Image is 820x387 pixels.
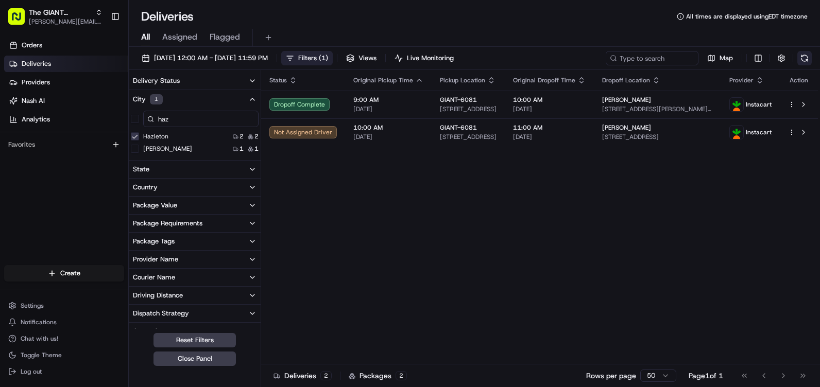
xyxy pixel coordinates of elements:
[4,315,124,329] button: Notifications
[4,37,128,54] a: Orders
[440,124,477,132] span: GIANT-6081
[21,302,44,310] span: Settings
[298,54,328,63] span: Filters
[133,237,175,246] div: Package Tags
[513,124,586,132] span: 11:00 AM
[10,98,29,117] img: 1736555255976-a54dd68f-1ca7-489b-9aae-adbdc363a1c4
[730,126,743,139] img: profile_instacart_ahold_partner.png
[133,219,202,228] div: Package Requirements
[4,364,124,379] button: Log out
[746,100,772,109] span: Instacart
[10,150,19,159] div: 📗
[150,94,163,104] div: 1
[10,10,31,31] img: Nash
[606,51,698,65] input: Type to search
[4,74,128,91] a: Providers
[4,265,124,282] button: Create
[6,145,83,164] a: 📗Knowledge Base
[129,72,261,90] button: Delivery Status
[129,197,261,214] button: Package Value
[353,76,413,84] span: Original Pickup Time
[4,4,107,29] button: The GIANT Company[PERSON_NAME][EMAIL_ADDRESS][PERSON_NAME][DOMAIN_NAME]
[513,105,586,113] span: [DATE]
[143,132,168,140] label: Hazleton
[133,309,189,318] div: Dispatch Strategy
[102,174,125,182] span: Pylon
[320,371,332,380] div: 2
[274,371,332,381] div: Deliveries
[319,54,328,63] span: ( 1 )
[390,51,458,65] button: Live Monitoring
[141,8,194,25] h1: Deliveries
[4,93,128,109] a: Nash AI
[686,12,808,21] span: All times are displayed using EDT timezone
[513,96,586,104] span: 10:00 AM
[133,291,183,300] div: Driving Distance
[358,54,377,63] span: Views
[143,111,259,127] input: City
[788,76,810,84] div: Action
[440,76,485,84] span: Pickup Location
[133,94,163,104] div: City
[21,318,57,326] span: Notifications
[341,51,381,65] button: Views
[4,331,124,346] button: Chat with us!
[586,371,636,381] p: Rows per page
[129,179,261,196] button: Country
[440,96,477,104] span: GIANT-6081
[133,255,178,264] div: Provider Name
[513,76,575,84] span: Original Dropoff Time
[281,51,333,65] button: Filters(1)
[254,145,259,153] span: 1
[141,31,150,43] span: All
[154,54,268,63] span: [DATE] 12:00 AM - [DATE] 11:59 PM
[21,351,62,359] span: Toggle Theme
[22,41,42,50] span: Orders
[129,305,261,322] button: Dispatch Strategy
[602,133,713,141] span: [STREET_ADDRESS]
[133,201,177,210] div: Package Value
[129,90,261,109] button: City1
[87,150,95,159] div: 💻
[440,133,497,141] span: [STREET_ADDRESS]
[440,105,497,113] span: [STREET_ADDRESS]
[10,41,187,58] p: Welcome 👋
[133,165,149,174] div: State
[129,251,261,268] button: Provider Name
[254,132,259,140] span: 2
[4,298,124,313] button: Settings
[129,233,261,250] button: Package Tags
[29,17,102,26] button: [PERSON_NAME][EMAIL_ADDRESS][PERSON_NAME][DOMAIN_NAME]
[162,31,197,43] span: Assigned
[153,351,236,366] button: Close Panel
[97,149,165,160] span: API Documentation
[60,269,80,278] span: Create
[133,273,175,282] div: Courier Name
[602,76,650,84] span: Dropoff Location
[269,76,287,84] span: Status
[4,136,124,153] div: Favorites
[175,101,187,114] button: Start new chat
[240,145,244,153] span: 1
[602,105,713,113] span: [STREET_ADDRESS][PERSON_NAME][PERSON_NAME]
[353,133,423,141] span: [DATE]
[35,98,169,109] div: Start new chat
[129,269,261,286] button: Courier Name
[240,132,244,140] span: 2
[353,124,423,132] span: 10:00 AM
[133,76,180,85] div: Delivery Status
[4,348,124,362] button: Toggle Theme
[27,66,170,77] input: Clear
[513,133,586,141] span: [DATE]
[73,174,125,182] a: Powered byPylon
[396,371,407,380] div: 2
[22,115,50,124] span: Analytics
[349,371,407,381] div: Packages
[35,109,130,117] div: We're available if you need us!
[83,145,169,164] a: 💻API Documentation
[129,287,261,304] button: Driving Distance
[133,327,167,336] div: Created By
[22,96,45,105] span: Nash AI
[353,96,423,104] span: 9:00 AM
